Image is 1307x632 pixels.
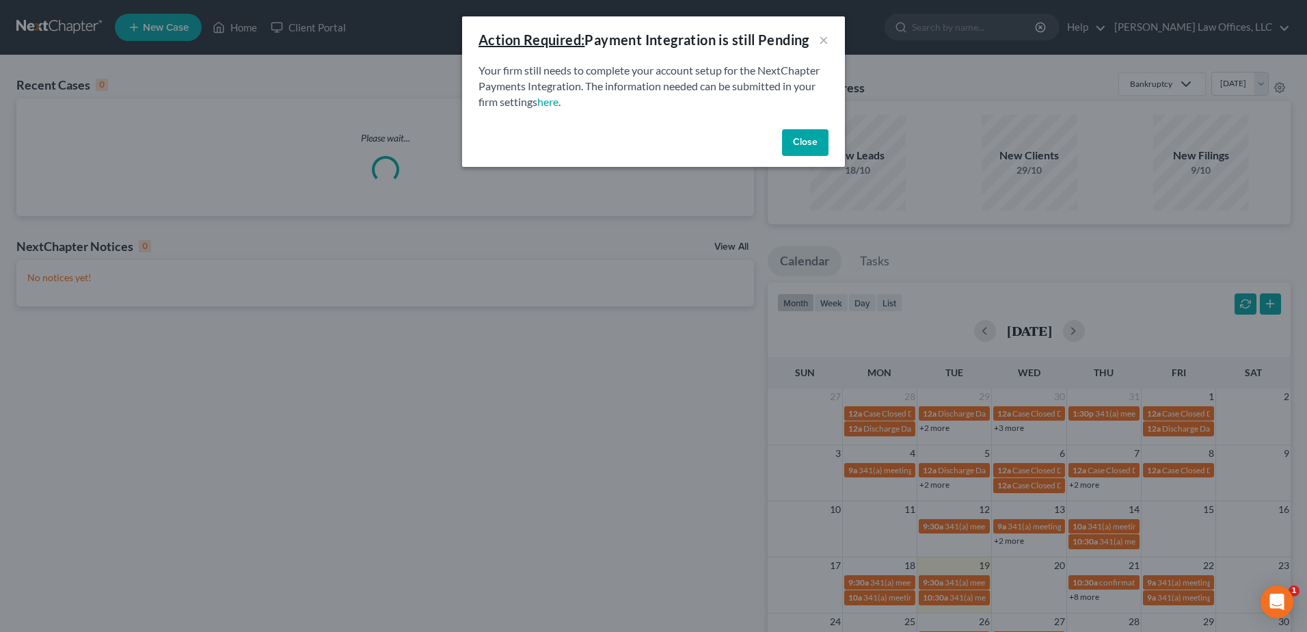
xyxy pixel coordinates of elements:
button: × [819,31,828,48]
u: Action Required: [479,31,584,48]
a: here [537,95,558,108]
button: Close [782,129,828,157]
div: Open Intercom Messenger [1261,585,1293,618]
span: 1 [1289,585,1299,596]
div: Payment Integration is still Pending [479,30,809,49]
p: Your firm still needs to complete your account setup for the NextChapter Payments Integration. Th... [479,63,828,110]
